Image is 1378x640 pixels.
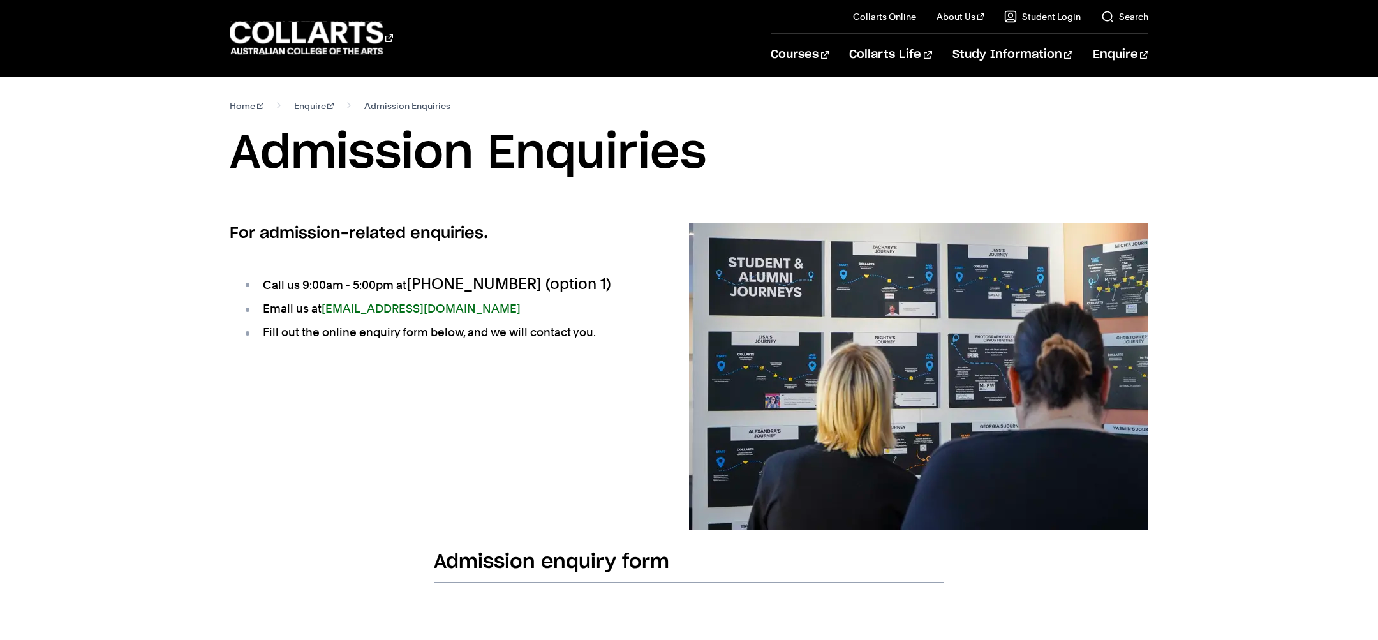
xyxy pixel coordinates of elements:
[406,274,611,293] span: [PHONE_NUMBER] (option 1)
[364,97,450,115] span: Admission Enquiries
[771,34,829,76] a: Courses
[242,324,648,341] li: Fill out the online enquiry form below, and we will contact you.
[853,10,916,23] a: Collarts Online
[294,97,334,115] a: Enquire
[952,34,1072,76] a: Study Information
[937,10,984,23] a: About Us
[1093,34,1148,76] a: Enquire
[242,300,648,318] li: Email us at
[322,302,521,315] a: [EMAIL_ADDRESS][DOMAIN_NAME]
[434,550,944,583] h2: Admission enquiry form
[230,125,1148,182] h1: Admission Enquiries
[230,20,393,56] div: Go to homepage
[230,97,263,115] a: Home
[1004,10,1081,23] a: Student Login
[230,223,648,244] h2: For admission-related enquiries.
[1101,10,1148,23] a: Search
[849,34,931,76] a: Collarts Life
[242,275,648,294] li: Call us 9:00am - 5:00pm at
